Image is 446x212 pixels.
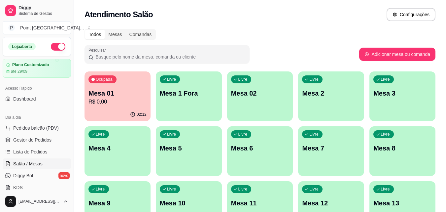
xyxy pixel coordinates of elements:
[369,71,435,121] button: LivreMesa 3
[373,198,431,208] p: Mesa 13
[156,126,222,176] button: LivreMesa 5
[105,30,125,39] div: Mesas
[160,198,218,208] p: Mesa 10
[238,187,248,192] p: Livre
[298,71,364,121] button: LivreMesa 2
[231,144,289,153] p: Mesa 6
[160,89,218,98] p: Mesa 1 Fora
[309,132,319,137] p: Livre
[373,89,431,98] p: Mesa 3
[8,24,15,31] span: P
[302,89,360,98] p: Mesa 2
[3,3,71,19] a: DiggySistema de Gestão
[381,187,390,192] p: Livre
[13,137,51,143] span: Gestor de Pedidos
[18,11,68,16] span: Sistema de Gestão
[13,160,43,167] span: Salão / Mesas
[13,125,59,131] span: Pedidos balcão (PDV)
[381,132,390,137] p: Livre
[227,71,293,121] button: LivreMesa 02
[309,187,319,192] p: Livre
[309,77,319,82] p: Livre
[298,126,364,176] button: LivreMesa 7
[12,63,49,67] article: Plano Customizado
[3,135,71,145] a: Gestor de Pedidos
[126,30,155,39] div: Comandas
[88,144,147,153] p: Mesa 4
[85,126,151,176] button: LivreMesa 4
[96,77,113,82] p: Ocupada
[369,126,435,176] button: LivreMesa 8
[85,9,153,20] h2: Atendimento Salão
[3,147,71,157] a: Lista de Pedidos
[3,83,71,94] div: Acesso Rápido
[51,43,65,51] button: Alterar Status
[167,132,176,137] p: Livre
[93,54,246,60] input: Pesquisar
[13,172,33,179] span: Diggy Bot
[96,132,105,137] p: Livre
[88,89,147,98] p: Mesa 01
[13,96,36,102] span: Dashboard
[3,182,71,193] a: KDS
[3,112,71,123] div: Dia a dia
[387,8,435,21] button: Configurações
[96,187,105,192] p: Livre
[3,170,71,181] a: Diggy Botnovo
[85,30,105,39] div: Todos
[238,132,248,137] p: Livre
[3,94,71,104] a: Dashboard
[231,198,289,208] p: Mesa 11
[227,126,293,176] button: LivreMesa 6
[11,69,27,74] article: até 29/09
[88,98,147,106] p: R$ 0,00
[13,184,23,191] span: KDS
[85,71,151,121] button: OcupadaMesa 01R$ 0,0002:12
[3,21,71,34] button: Select a team
[167,77,176,82] p: Livre
[18,5,68,11] span: Diggy
[20,24,84,31] div: Point [GEOGRAPHIC_DATA] ...
[156,71,222,121] button: LivreMesa 1 Fora
[88,47,108,53] label: Pesquisar
[18,199,60,204] span: [EMAIL_ADDRESS][DOMAIN_NAME]
[167,187,176,192] p: Livre
[137,112,147,117] p: 02:12
[373,144,431,153] p: Mesa 8
[302,198,360,208] p: Mesa 12
[88,198,147,208] p: Mesa 9
[8,43,36,50] div: Loja aberta
[359,48,435,61] button: Adicionar mesa ou comanda
[3,193,71,209] button: [EMAIL_ADDRESS][DOMAIN_NAME]
[238,77,248,82] p: Livre
[13,148,48,155] span: Lista de Pedidos
[302,144,360,153] p: Mesa 7
[231,89,289,98] p: Mesa 02
[3,59,71,78] a: Plano Customizadoaté 29/09
[381,77,390,82] p: Livre
[3,158,71,169] a: Salão / Mesas
[3,123,71,133] button: Pedidos balcão (PDV)
[160,144,218,153] p: Mesa 5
